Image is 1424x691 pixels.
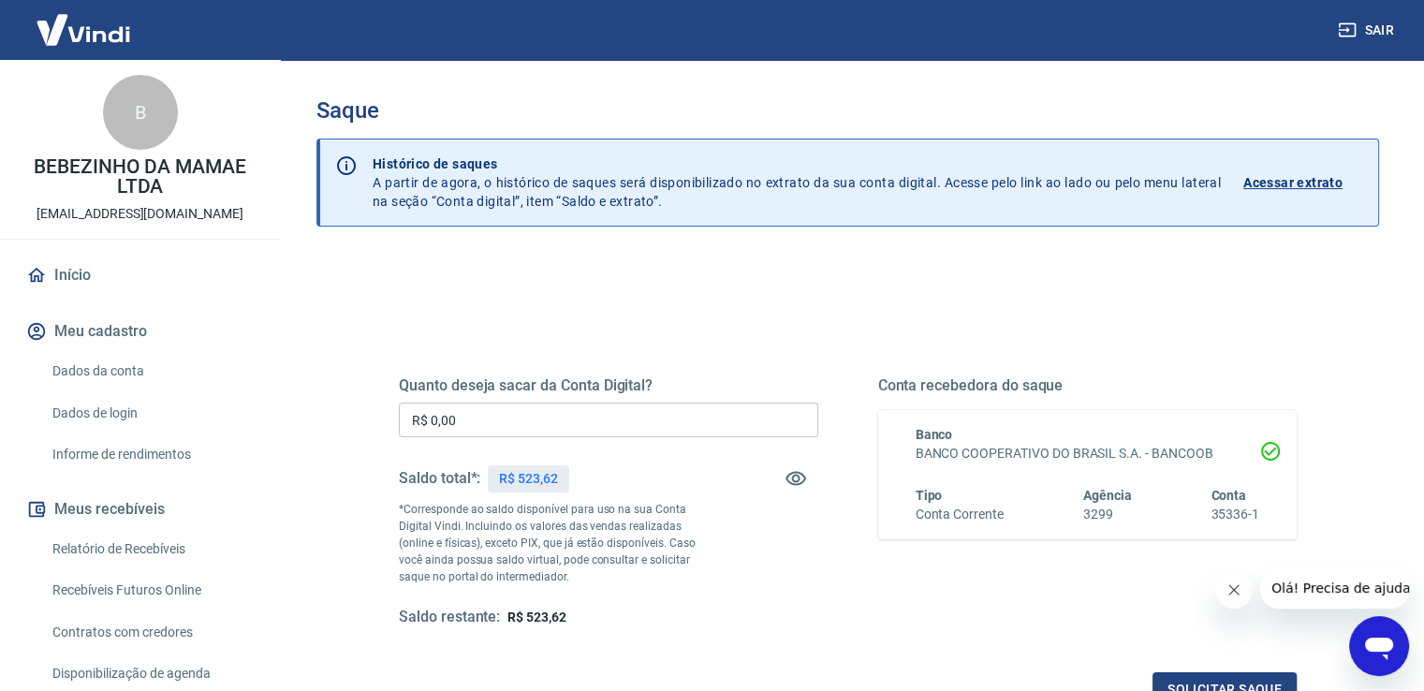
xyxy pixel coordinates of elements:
[15,157,265,197] p: BEBEZINHO DA MAMAE LTDA
[103,75,178,150] div: B
[22,311,257,352] button: Meu cadastro
[45,613,257,652] a: Contratos com credores
[1334,13,1402,48] button: Sair
[11,13,157,28] span: Olá! Precisa de ajuda?
[45,394,257,433] a: Dados de login
[916,488,943,503] span: Tipo
[1215,571,1253,609] iframe: Fechar mensagem
[399,608,500,627] h5: Saldo restante:
[878,376,1298,395] h5: Conta recebedora do saque
[399,376,818,395] h5: Quanto deseja sacar da Conta Digital?
[916,427,953,442] span: Banco
[507,610,566,625] span: R$ 523,62
[1349,616,1409,676] iframe: Botão para abrir a janela de mensagens
[373,154,1221,211] p: A partir de agora, o histórico de saques será disponibilizado no extrato da sua conta digital. Ac...
[1243,154,1363,211] a: Acessar extrato
[916,505,1004,524] h6: Conta Corrente
[1083,488,1132,503] span: Agência
[916,444,1260,463] h6: BANCO COOPERATIVO DO BRASIL S.A. - BANCOOB
[1260,567,1409,609] iframe: Mensagem da empresa
[45,571,257,610] a: Recebíveis Futuros Online
[499,469,558,489] p: R$ 523,62
[399,501,713,585] p: *Corresponde ao saldo disponível para uso na sua Conta Digital Vindi. Incluindo os valores das ve...
[1243,173,1343,192] p: Acessar extrato
[45,435,257,474] a: Informe de rendimentos
[37,204,243,224] p: [EMAIL_ADDRESS][DOMAIN_NAME]
[45,352,257,390] a: Dados da conta
[45,530,257,568] a: Relatório de Recebíveis
[373,154,1221,173] p: Histórico de saques
[316,97,1379,124] h3: Saque
[1083,505,1132,524] h6: 3299
[399,469,480,488] h5: Saldo total*:
[22,1,144,58] img: Vindi
[1211,505,1259,524] h6: 35336-1
[1211,488,1246,503] span: Conta
[22,255,257,296] a: Início
[22,489,257,530] button: Meus recebíveis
